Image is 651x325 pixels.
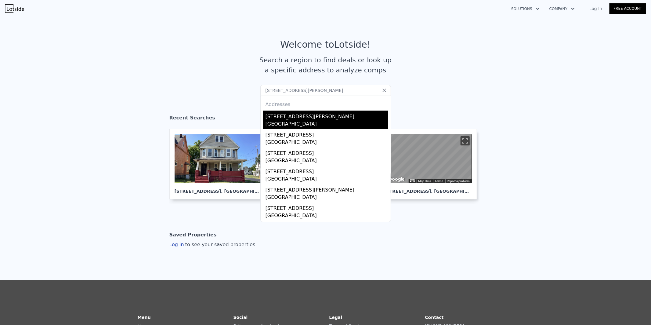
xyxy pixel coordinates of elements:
div: [STREET_ADDRESS] , [GEOGRAPHIC_DATA] [385,183,472,194]
img: Google [386,175,406,183]
div: Search a region to find deals or look up a specific address to analyze comps [257,55,394,75]
button: Company [544,3,580,14]
div: Recent Searches [169,109,482,129]
div: Addresses [263,96,388,111]
a: Map [STREET_ADDRESS], [GEOGRAPHIC_DATA] [379,129,482,199]
div: Saved Properties [169,229,217,241]
a: [STREET_ADDRESS], [GEOGRAPHIC_DATA] [169,129,272,199]
button: Solutions [506,3,544,14]
a: Open this area in Google Maps (opens a new window) [386,175,406,183]
div: Street View [385,134,472,183]
div: [GEOGRAPHIC_DATA] [266,157,388,166]
div: [GEOGRAPHIC_DATA] [266,175,388,184]
div: Welcome to Lotside ! [280,39,371,50]
a: Log In [582,5,609,12]
div: [STREET_ADDRESS] [266,147,388,157]
div: [GEOGRAPHIC_DATA] [266,120,388,129]
a: Report a problem [447,179,470,183]
div: [GEOGRAPHIC_DATA] [266,194,388,202]
div: Log in [169,241,255,248]
div: [STREET_ADDRESS][PERSON_NAME] [266,184,388,194]
div: [STREET_ADDRESS] [266,129,388,139]
button: Map Data [418,179,431,183]
img: Lotside [5,4,24,13]
strong: Menu [138,315,151,320]
a: Terms [435,179,443,183]
div: [STREET_ADDRESS][PERSON_NAME] [266,111,388,120]
span: to see your saved properties [184,242,255,247]
button: Keyboard shortcuts [410,179,414,182]
strong: Legal [329,315,342,320]
input: Search an address or region... [260,85,391,96]
button: Toggle fullscreen view [461,136,470,145]
div: [GEOGRAPHIC_DATA] [266,212,388,221]
div: [GEOGRAPHIC_DATA] [266,139,388,147]
div: [STREET_ADDRESS] [266,202,388,212]
div: [STREET_ADDRESS] [266,166,388,175]
div: [STREET_ADDRESS] , [GEOGRAPHIC_DATA] [175,183,262,194]
div: Map [385,134,472,183]
div: [STREET_ADDRESS] [266,221,388,230]
strong: Contact [425,315,444,320]
strong: Social [233,315,248,320]
a: Free Account [609,3,646,14]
